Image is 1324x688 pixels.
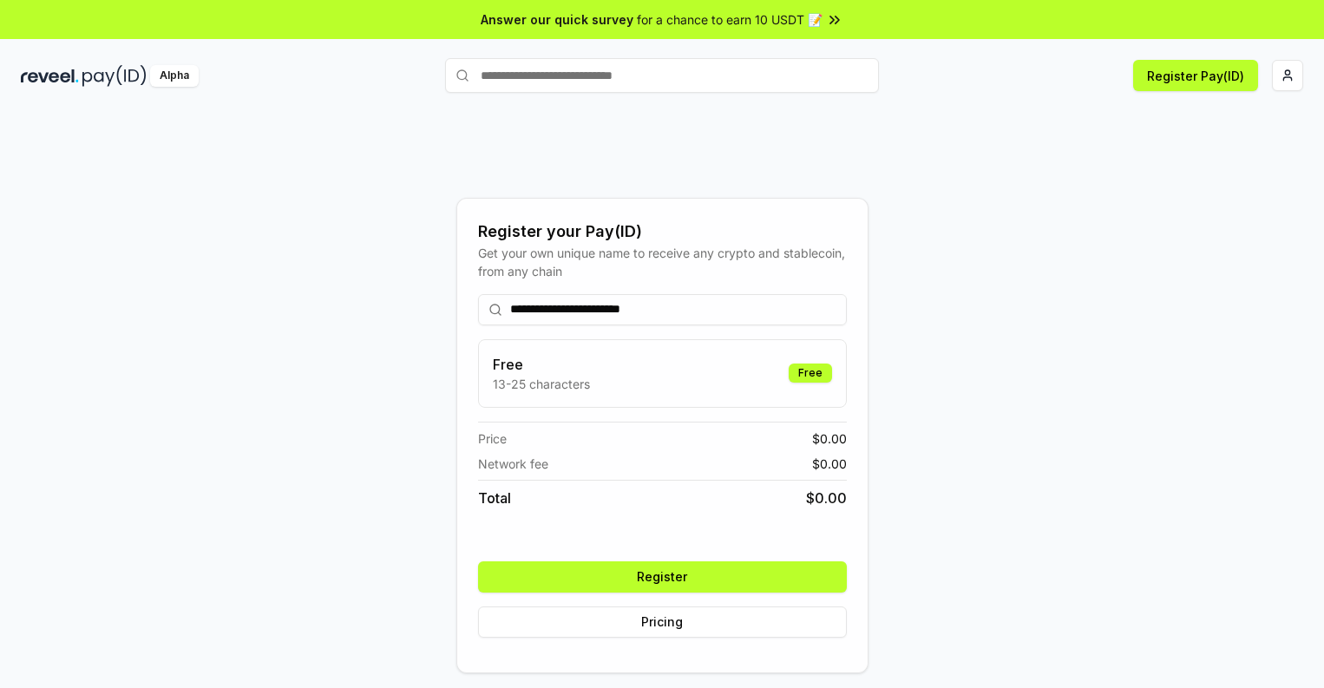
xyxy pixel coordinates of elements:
[478,606,847,638] button: Pricing
[478,561,847,593] button: Register
[493,375,590,393] p: 13-25 characters
[150,65,199,87] div: Alpha
[806,488,847,508] span: $ 0.00
[478,429,507,448] span: Price
[21,65,79,87] img: reveel_dark
[82,65,147,87] img: pay_id
[1133,60,1258,91] button: Register Pay(ID)
[637,10,823,29] span: for a chance to earn 10 USDT 📝
[481,10,633,29] span: Answer our quick survey
[478,244,847,280] div: Get your own unique name to receive any crypto and stablecoin, from any chain
[789,364,832,383] div: Free
[493,354,590,375] h3: Free
[812,429,847,448] span: $ 0.00
[812,455,847,473] span: $ 0.00
[478,220,847,244] div: Register your Pay(ID)
[478,455,548,473] span: Network fee
[478,488,511,508] span: Total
